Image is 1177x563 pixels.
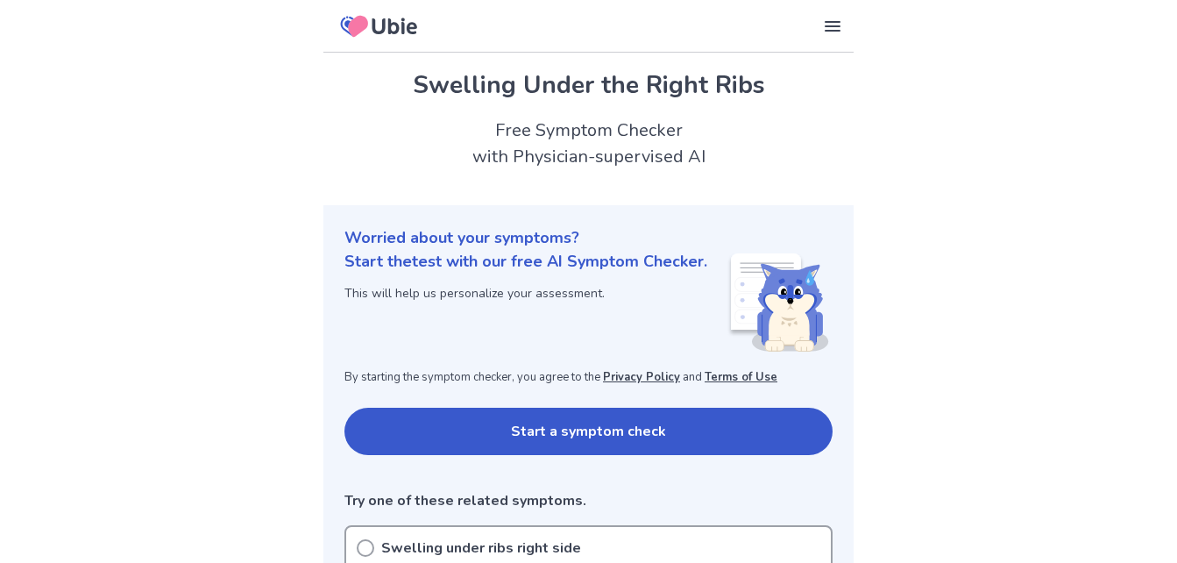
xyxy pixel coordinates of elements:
p: Worried about your symptoms? [344,226,833,250]
a: Terms of Use [705,369,777,385]
p: Try one of these related symptoms. [344,490,833,511]
p: Swelling under ribs right side [381,538,581,559]
p: Start the test with our free AI Symptom Checker. [344,250,707,274]
img: Shiba [727,253,829,352]
p: This will help us personalize your assessment. [344,284,707,303]
h1: Swelling Under the Right Ribs [344,67,833,103]
h2: Free Symptom Checker with Physician-supervised AI [323,118,854,170]
p: By starting the symptom checker, you agree to the and [344,369,833,387]
button: Start a symptom check [344,408,833,455]
a: Privacy Policy [603,369,680,385]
